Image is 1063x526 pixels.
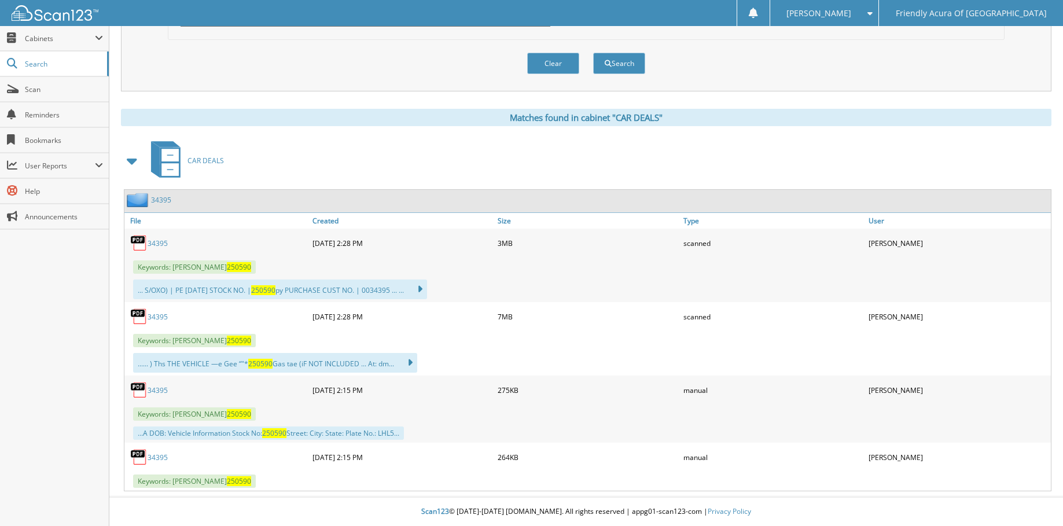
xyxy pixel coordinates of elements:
[25,34,95,43] span: Cabinets
[866,446,1051,469] div: [PERSON_NAME]
[495,305,680,328] div: 7MB
[148,385,168,395] a: 34395
[866,213,1051,229] a: User
[708,506,751,516] a: Privacy Policy
[121,109,1051,126] div: Matches found in cabinet "CAR DEALS"
[130,234,148,252] img: PDF.png
[25,59,101,69] span: Search
[148,453,168,462] a: 34395
[130,308,148,325] img: PDF.png
[151,195,171,205] a: 34395
[109,498,1063,526] div: © [DATE]-[DATE] [DOMAIN_NAME]. All rights reserved | appg01-scan123-com |
[310,231,495,255] div: [DATE] 2:28 PM
[25,135,103,145] span: Bookmarks
[866,231,1051,255] div: [PERSON_NAME]
[133,279,427,299] div: ... S/OXO) | PE [DATE] STOCK NO. | py PURCHASE CUST NO. | 0034395 ... ...
[148,312,168,322] a: 34395
[681,231,866,255] div: scanned
[133,407,256,421] span: Keywords: [PERSON_NAME]
[495,231,680,255] div: 3MB
[130,381,148,399] img: PDF.png
[495,446,680,469] div: 264KB
[495,213,680,229] a: Size
[251,285,275,295] span: 250590
[681,305,866,328] div: scanned
[896,10,1047,17] span: Friendly Acura Of [GEOGRAPHIC_DATA]
[12,5,98,21] img: scan123-logo-white.svg
[130,448,148,466] img: PDF.png
[187,156,224,165] span: CAR DEALS
[25,161,95,171] span: User Reports
[786,10,851,17] span: [PERSON_NAME]
[866,378,1051,402] div: [PERSON_NAME]
[25,212,103,222] span: Announcements
[133,474,256,488] span: Keywords: [PERSON_NAME]
[25,84,103,94] span: Scan
[1005,470,1063,526] iframe: Chat Widget
[310,305,495,328] div: [DATE] 2:28 PM
[25,186,103,196] span: Help
[133,353,417,373] div: ...... ) Ths THE VEHICLE —e Gee “"* Gas tae (iF NOT INCLUDED ... At: dm...
[148,238,168,248] a: 34395
[527,53,579,74] button: Clear
[681,446,866,469] div: manual
[127,193,151,207] img: folder2.png
[144,138,224,183] a: CAR DEALS
[227,476,251,486] span: 250590
[133,426,404,440] div: ...A DOB: Vehicle Information Stock No: Street: City: State: Plate No.: LHL5...
[495,378,680,402] div: 275KB
[133,260,256,274] span: Keywords: [PERSON_NAME]
[593,53,645,74] button: Search
[227,336,251,345] span: 250590
[310,213,495,229] a: Created
[310,378,495,402] div: [DATE] 2:15 PM
[866,305,1051,328] div: [PERSON_NAME]
[421,506,449,516] span: Scan123
[124,213,310,229] a: File
[227,262,251,272] span: 250590
[248,359,273,369] span: 250590
[227,409,251,419] span: 250590
[681,378,866,402] div: manual
[262,428,286,438] span: 250590
[681,213,866,229] a: Type
[310,446,495,469] div: [DATE] 2:15 PM
[25,110,103,120] span: Reminders
[133,334,256,347] span: Keywords: [PERSON_NAME]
